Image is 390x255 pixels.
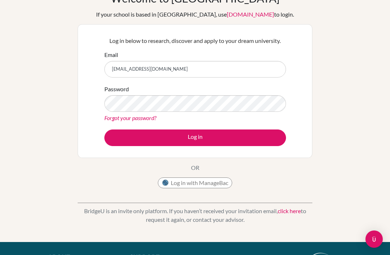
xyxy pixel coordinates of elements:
div: If your school is based in [GEOGRAPHIC_DATA], use to login. [96,10,294,19]
label: Email [104,50,118,59]
button: Log in with ManageBac [158,177,232,188]
p: OR [191,163,199,172]
a: Forgot your password? [104,114,156,121]
a: [DOMAIN_NAME] [227,11,274,18]
label: Password [104,85,129,93]
p: Log in below to research, discover and apply to your dream university. [104,36,286,45]
div: Open Intercom Messenger [365,230,383,248]
a: click here [278,207,301,214]
button: Log in [104,129,286,146]
p: BridgeU is an invite only platform. If you haven’t received your invitation email, to request it ... [78,207,312,224]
